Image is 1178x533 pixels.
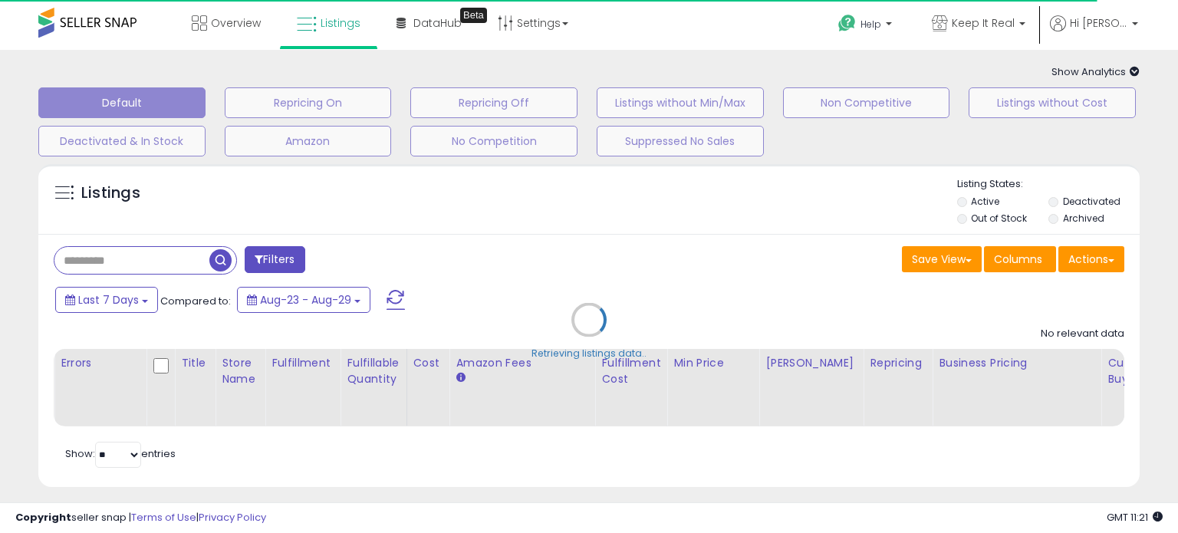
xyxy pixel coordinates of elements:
[1051,64,1140,79] span: Show Analytics
[15,510,71,525] strong: Copyright
[38,87,206,118] button: Default
[1050,15,1138,50] a: Hi [PERSON_NAME]
[837,14,857,33] i: Get Help
[860,18,881,31] span: Help
[413,15,462,31] span: DataHub
[38,126,206,156] button: Deactivated & In Stock
[199,510,266,525] a: Privacy Policy
[597,126,764,156] button: Suppressed No Sales
[321,15,360,31] span: Listings
[1070,15,1127,31] span: Hi [PERSON_NAME]
[952,15,1015,31] span: Keep It Real
[211,15,261,31] span: Overview
[826,2,907,50] a: Help
[225,87,392,118] button: Repricing On
[969,87,1136,118] button: Listings without Cost
[225,126,392,156] button: Amazon
[410,126,577,156] button: No Competition
[783,87,950,118] button: Non Competitive
[531,347,647,360] div: Retrieving listings data..
[131,510,196,525] a: Terms of Use
[1107,510,1163,525] span: 2025-09-6 11:21 GMT
[15,511,266,525] div: seller snap | |
[597,87,764,118] button: Listings without Min/Max
[410,87,577,118] button: Repricing Off
[460,8,487,23] div: Tooltip anchor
